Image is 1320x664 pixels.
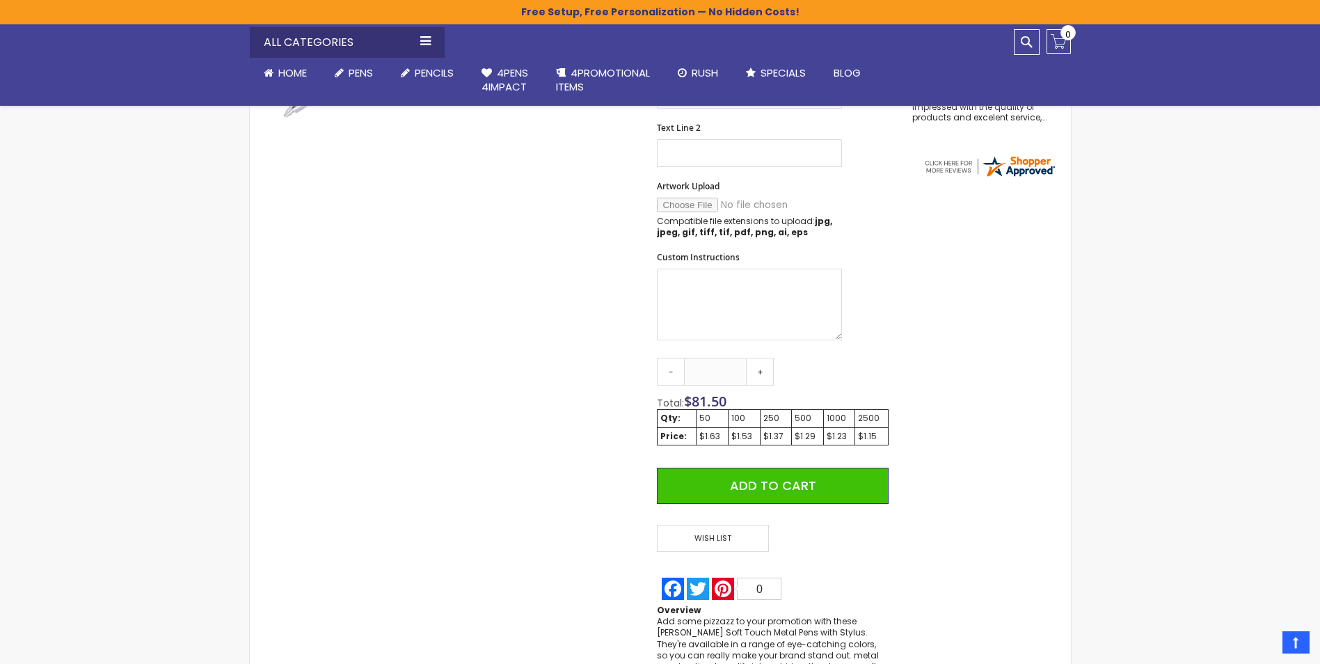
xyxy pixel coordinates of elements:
span: Add to Cart [730,477,816,494]
div: $1.15 [858,431,884,442]
span: Rush [692,65,718,80]
button: Add to Cart [657,468,888,504]
span: Home [278,65,307,80]
a: 4pens.com certificate URL [923,170,1056,182]
div: $1.29 [795,431,820,442]
div: returning customer, always impressed with the quality of products and excelent service, will retu... [912,93,1047,122]
span: Wish List [657,525,768,552]
a: Blog [820,58,875,88]
a: Specials [732,58,820,88]
a: Home [250,58,321,88]
strong: Overview [657,604,701,616]
span: Text Line 2 [657,122,701,134]
div: 250 [763,413,788,424]
div: $1.53 [731,431,757,442]
a: - [657,358,685,386]
span: 81.50 [692,392,726,411]
strong: Qty: [660,412,681,424]
span: 4Pens 4impact [482,65,528,94]
a: Top [1282,631,1310,654]
p: Compatible file extensions to upload: [657,216,842,238]
div: 100 [731,413,757,424]
div: $1.63 [699,431,725,442]
span: Total: [657,396,684,410]
div: All Categories [250,27,445,58]
a: Pencils [387,58,468,88]
span: 0 [1065,28,1071,41]
span: 0 [756,583,763,595]
div: 50 [699,413,725,424]
span: Pens [349,65,373,80]
span: Specials [761,65,806,80]
a: Facebook [660,578,685,600]
span: Pencils [415,65,454,80]
a: Pinterest0 [710,578,783,600]
div: $1.37 [763,431,788,442]
div: 1000 [827,413,852,424]
span: Blog [834,65,861,80]
a: Wish List [657,525,772,552]
a: 0 [1047,29,1071,54]
span: $ [684,392,726,411]
div: 500 [795,413,820,424]
img: 4pens.com widget logo [923,154,1056,179]
span: Artwork Upload [657,180,719,192]
a: 4PROMOTIONALITEMS [542,58,664,103]
strong: Price: [660,430,687,442]
span: Custom Instructions [657,251,740,263]
div: 2500 [858,413,884,424]
a: 4Pens4impact [468,58,542,103]
a: Pens [321,58,387,88]
span: 4PROMOTIONAL ITEMS [556,65,650,94]
a: Rush [664,58,732,88]
strong: jpg, jpeg, gif, tiff, tif, pdf, png, ai, eps [657,215,832,238]
div: $1.23 [827,431,852,442]
a: Twitter [685,578,710,600]
a: + [746,358,774,386]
